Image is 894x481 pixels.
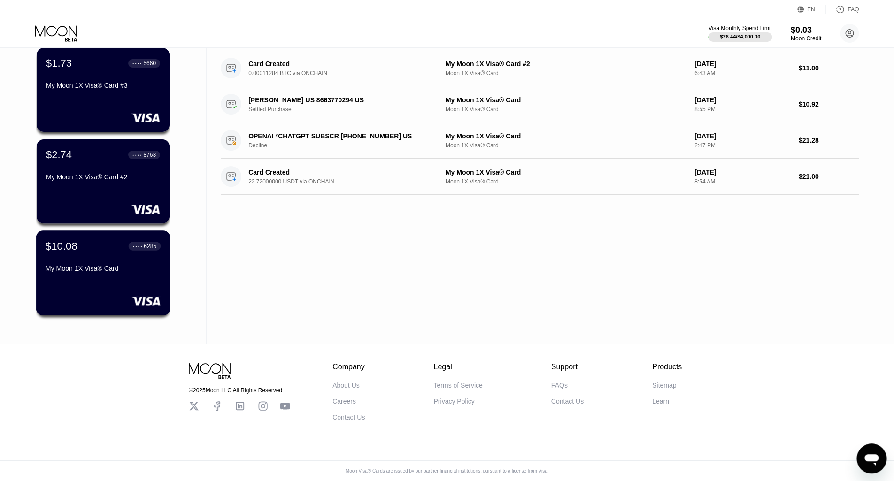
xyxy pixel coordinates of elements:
div: Terms of Service [433,382,482,389]
div: EN [797,5,826,14]
div: Privacy Policy [433,397,474,405]
div: Careers [332,397,356,405]
div: Moon 1X Visa® Card [446,142,687,149]
div: Contact Us [551,397,584,405]
div: [DATE] [694,168,791,176]
div: $0.03 [791,25,821,35]
div: My Moon 1X Visa® Card #2 [446,60,687,68]
div: $26.44 / $4,000.00 [720,34,760,39]
div: Learn [652,397,669,405]
div: My Moon 1X Visa® Card #3 [46,82,160,89]
div: My Moon 1X Visa® Card [46,265,161,272]
div: $1.73● ● ● ●5660My Moon 1X Visa® Card #3 [37,48,170,132]
div: Moon 1X Visa® Card [446,70,687,76]
div: Moon 1X Visa® Card [446,178,687,185]
div: Support [551,363,584,371]
div: Card Created [248,60,430,68]
div: 5660 [143,60,156,67]
div: 22.72000000 USDT via ONCHAIN [248,178,444,185]
div: Decline [248,142,444,149]
div: Sitemap [652,382,676,389]
div: 0.00011284 BTC via ONCHAIN [248,70,444,76]
div: 8763 [143,152,156,158]
div: 8:54 AM [694,178,791,185]
div: ● ● ● ● [133,244,142,247]
div: $1.73 [46,57,72,69]
div: 8:55 PM [694,106,791,113]
div: FAQs [551,382,568,389]
div: $2.74 [46,149,72,161]
div: [PERSON_NAME] US 8663770294 USSettled PurchaseMy Moon 1X Visa® CardMoon 1X Visa® Card[DATE]8:55 P... [221,86,859,122]
div: $21.00 [798,173,859,180]
div: Card Created22.72000000 USDT via ONCHAINMy Moon 1X Visa® CardMoon 1X Visa® Card[DATE]8:54 AM$21.00 [221,159,859,195]
div: $0.03Moon Credit [791,25,821,42]
div: About Us [332,382,360,389]
div: Visa Monthly Spend Limit$26.44/$4,000.00 [708,25,771,42]
div: FAQ [848,6,859,13]
div: Contact Us [332,413,365,421]
div: Legal [433,363,482,371]
div: [DATE] [694,96,791,104]
div: ● ● ● ● [132,62,142,65]
div: EN [807,6,815,13]
div: $21.28 [798,137,859,144]
div: Card Created0.00011284 BTC via ONCHAINMy Moon 1X Visa® Card #2Moon 1X Visa® Card[DATE]6:43 AM$11.00 [221,50,859,86]
div: ● ● ● ● [132,153,142,156]
div: $10.08 [46,240,77,252]
div: [DATE] [694,132,791,140]
div: Moon 1X Visa® Card [446,106,687,113]
div: $11.00 [798,64,859,72]
div: My Moon 1X Visa® Card [446,168,687,176]
div: OPENAI *CHATGPT SUBSCR [PHONE_NUMBER] USDeclineMy Moon 1X Visa® CardMoon 1X Visa® Card[DATE]2:47 ... [221,122,859,159]
div: FAQ [826,5,859,14]
div: Visa Monthly Spend Limit [708,25,771,31]
div: Company [332,363,365,371]
div: Moon Visa® Cards are issued by our partner financial institutions, pursuant to a license from Visa. [338,468,556,473]
div: © 2025 Moon LLC All Rights Reserved [189,387,290,394]
div: My Moon 1X Visa® Card [446,132,687,140]
div: Card Created [248,168,430,176]
div: $10.08● ● ● ●6285My Moon 1X Visa® Card [37,231,170,315]
div: My Moon 1X Visa® Card [446,96,687,104]
div: 2:47 PM [694,142,791,149]
div: My Moon 1X Visa® Card #2 [46,173,160,181]
div: 6:43 AM [694,70,791,76]
div: [DATE] [694,60,791,68]
div: $10.92 [798,100,859,108]
div: OPENAI *CHATGPT SUBSCR [PHONE_NUMBER] US [248,132,430,140]
div: $2.74● ● ● ●8763My Moon 1X Visa® Card #2 [37,139,170,223]
div: Settled Purchase [248,106,444,113]
div: Products [652,363,682,371]
iframe: Button to launch messaging window [856,443,886,473]
div: Moon Credit [791,35,821,42]
div: [PERSON_NAME] US 8663770294 US [248,96,430,104]
div: 6285 [144,243,156,249]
